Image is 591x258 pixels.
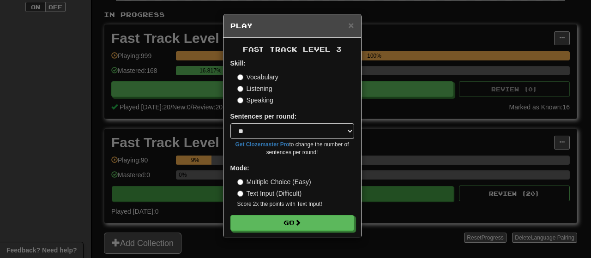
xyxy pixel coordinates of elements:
button: Go [230,215,354,231]
input: Multiple Choice (Easy) [237,179,243,185]
a: Get Clozemaster Pro [235,141,289,148]
label: Vocabulary [237,72,278,82]
small: to change the number of sentences per round! [230,141,354,156]
strong: Skill: [230,60,246,67]
input: Speaking [237,97,243,103]
label: Text Input (Difficult) [237,189,302,198]
label: Listening [237,84,272,93]
label: Multiple Choice (Easy) [237,177,311,186]
label: Sentences per round: [230,112,297,121]
small: Score 2x the points with Text Input ! [237,200,354,208]
input: Listening [237,86,243,92]
span: Fast Track Level 3 [243,45,342,53]
h5: Play [230,21,354,30]
input: Vocabulary [237,74,243,80]
input: Text Input (Difficult) [237,191,243,197]
button: Close [348,20,354,30]
span: × [348,20,354,30]
label: Speaking [237,96,273,105]
strong: Mode: [230,164,249,172]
